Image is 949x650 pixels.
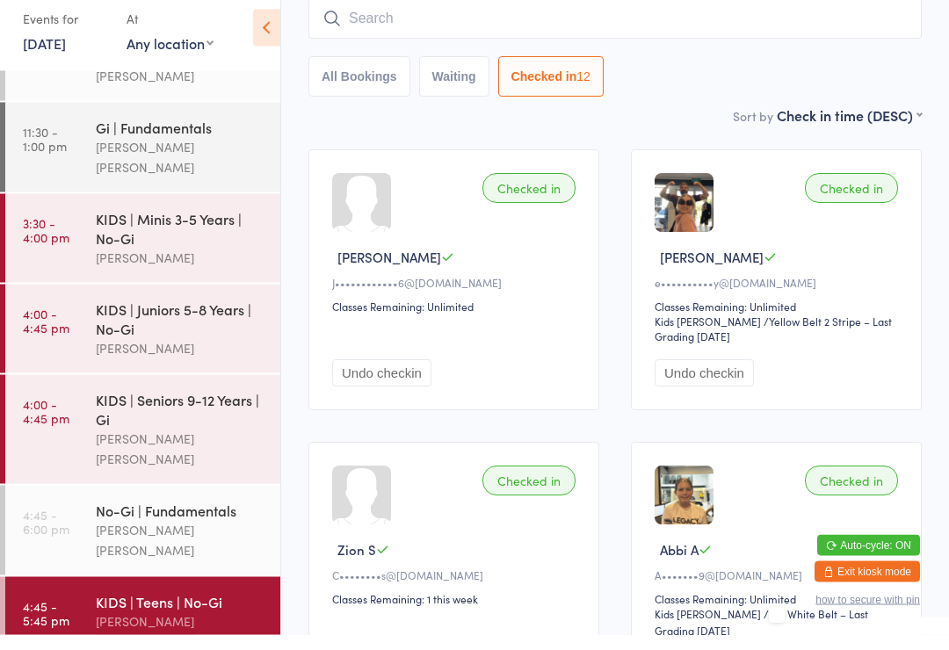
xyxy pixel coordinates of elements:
[23,321,69,350] time: 4:00 - 4:45 pm
[482,481,576,511] div: Checked in
[655,607,903,622] div: Classes Remaining: Unlimited
[332,375,431,402] button: Undo checkin
[5,390,280,499] a: 4:00 -4:45 pmKIDS | Seniors 9-12 Years | Gi[PERSON_NAME] [PERSON_NAME]
[5,501,280,590] a: 4:45 -6:00 pmNo-Gi | Fundamentals[PERSON_NAME] [PERSON_NAME]
[96,353,265,373] div: [PERSON_NAME]
[805,481,898,511] div: Checked in
[815,576,920,597] button: Exit kiosk mode
[96,607,265,626] div: KIDS | Teens | No-Gi
[337,556,376,574] span: Zion S
[576,85,590,99] div: 12
[5,209,280,298] a: 3:30 -4:00 pmKIDS | Minis 3-5 Years | No-Gi[PERSON_NAME]
[815,609,920,621] button: how to secure with pin
[805,189,898,219] div: Checked in
[5,118,280,207] a: 11:30 -1:00 pmGi | Fundamentals[PERSON_NAME] [PERSON_NAME]
[332,583,581,598] div: C••••••••s@[DOMAIN_NAME]
[127,19,214,48] div: At
[23,140,67,168] time: 11:30 - 1:00 pm
[5,300,280,388] a: 4:00 -4:45 pmKIDS | Juniors 5-8 Years | No-Gi[PERSON_NAME]
[96,152,265,192] div: [PERSON_NAME] [PERSON_NAME]
[96,263,265,283] div: [PERSON_NAME]
[655,583,903,598] div: A•••••••9@[DOMAIN_NAME]
[96,314,265,353] div: KIDS | Juniors 5-8 Years | No-Gi
[96,405,265,444] div: KIDS | Seniors 9-12 Years | Gi
[96,224,265,263] div: KIDS | Minis 3-5 Years | No-Gi
[23,231,69,259] time: 3:30 - 4:00 pm
[96,535,265,575] div: [PERSON_NAME] [PERSON_NAME]
[96,133,265,152] div: Gi | Fundamentals
[655,314,903,329] div: Classes Remaining: Unlimited
[655,375,754,402] button: Undo checkin
[419,72,489,112] button: Waiting
[308,72,410,112] button: All Bookings
[655,622,761,637] div: Kids [PERSON_NAME]
[660,264,764,282] span: [PERSON_NAME]
[777,121,922,141] div: Check in time (DESC)
[655,329,892,359] span: / Yellow Belt 2 Stripe – Last Grading [DATE]
[127,48,214,68] div: Any location
[498,72,604,112] button: Checked in12
[23,523,69,551] time: 4:45 - 6:00 pm
[23,614,69,642] time: 4:45 - 5:45 pm
[660,556,699,574] span: Abbi A
[655,481,714,540] img: image1746686701.png
[23,412,69,440] time: 4:00 - 4:45 pm
[655,189,714,248] img: image1693971339.png
[655,291,903,306] div: e••••••••••y@[DOMAIN_NAME]
[23,48,66,68] a: [DATE]
[337,264,441,282] span: [PERSON_NAME]
[482,189,576,219] div: Checked in
[96,516,265,535] div: No-Gi | Fundamentals
[332,607,581,622] div: Classes Remaining: 1 this week
[733,123,773,141] label: Sort by
[655,329,761,344] div: Kids [PERSON_NAME]
[332,291,581,306] div: J••••••••••••6@[DOMAIN_NAME]
[817,550,920,571] button: Auto-cycle: ON
[332,314,581,329] div: Classes Remaining: Unlimited
[23,19,109,48] div: Events for
[308,14,922,54] input: Search
[96,444,265,484] div: [PERSON_NAME] [PERSON_NAME]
